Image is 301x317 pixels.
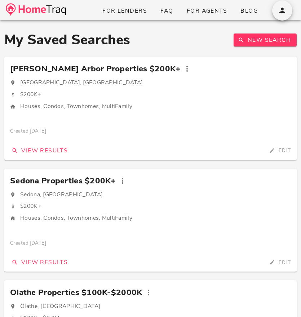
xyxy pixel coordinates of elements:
span: [PERSON_NAME] Arbor Properties $200K+ [10,62,181,75]
span: $200K+ [20,90,41,98]
span: Sedona Properties $200K+ [10,174,116,187]
span: Houses, Condos, Townhomes, MultiFamily [20,214,132,222]
span: $200K+ [20,202,41,210]
span: For Lenders [102,7,147,15]
button: New Search [234,34,297,46]
span: For Agents [186,7,227,15]
span: Created [DATE] [10,239,46,247]
span: Blog [240,7,258,15]
a: For Agents [181,4,233,17]
span: Houses, Condos, Townhomes, MultiFamily [20,102,132,110]
span: View Results [10,147,68,155]
span: Olathe, [GEOGRAPHIC_DATA] [20,302,100,310]
span: [GEOGRAPHIC_DATA], [GEOGRAPHIC_DATA] [20,79,143,86]
a: Blog [234,4,264,17]
span: Edit [267,147,291,154]
img: desktop-logo.34a1112.png [6,3,66,16]
h1: My Saved Searches [4,32,130,48]
span: View Results [10,258,68,266]
span: Olathe Properties $100K-$2000K [10,286,142,299]
span: Sedona, [GEOGRAPHIC_DATA] [20,191,103,198]
a: FAQ [154,4,179,17]
button: Edit [265,257,294,267]
button: Edit [265,146,294,156]
span: FAQ [160,7,173,15]
button: View Results [7,256,71,269]
span: Edit [267,259,291,266]
span: New Search [239,36,291,44]
span: Created [DATE] [10,127,46,135]
button: View Results [7,144,71,157]
a: For Lenders [96,4,153,17]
